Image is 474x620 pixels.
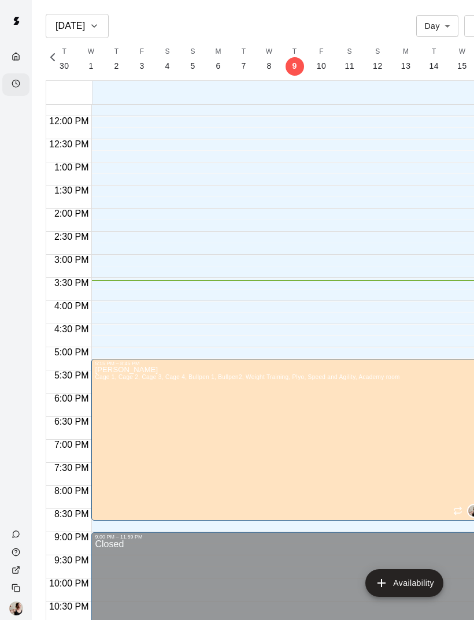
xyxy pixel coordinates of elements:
button: S4 [155,43,180,76]
div: Copy public page link [2,579,32,597]
span: 8:30 PM [51,509,92,519]
span: Cage 1, Cage 2, Cage 3, Cage 4, Bullpen 1, Bullpen2, Weight Training, Plyo, Speed and Agility, Ac... [95,374,399,380]
span: W [266,46,273,58]
span: S [375,46,380,58]
p: 15 [457,60,467,72]
span: S [165,46,170,58]
span: T [292,46,297,58]
span: T [62,46,66,58]
span: 9:00 PM [51,532,92,542]
a: View public page [2,561,32,579]
button: M6 [206,43,231,76]
div: Day [416,15,458,36]
p: 12 [373,60,383,72]
button: S12 [364,43,392,76]
span: S [347,46,352,58]
h6: [DATE] [55,18,85,34]
p: 11 [345,60,354,72]
span: 4:30 PM [51,324,92,334]
button: S11 [335,43,364,76]
p: 30 [60,60,69,72]
button: T2 [104,43,129,76]
button: T7 [231,43,257,76]
span: M [403,46,409,58]
a: Visit help center [2,543,32,561]
p: 1 [89,60,94,72]
span: 6:30 PM [51,417,92,426]
p: 6 [216,60,221,72]
p: 3 [140,60,145,72]
button: F10 [308,43,336,76]
p: 2 [114,60,119,72]
p: 9 [292,60,297,72]
p: 5 [191,60,195,72]
button: [DATE] [46,14,109,38]
p: 14 [429,60,439,72]
p: 8 [267,60,272,72]
button: M13 [392,43,420,76]
span: 5:30 PM [51,370,92,380]
span: 8:00 PM [51,486,92,496]
span: 2:00 PM [51,209,92,218]
button: W1 [79,43,104,76]
span: T [242,46,246,58]
p: 10 [317,60,327,72]
span: 10:00 PM [46,578,91,588]
span: S [191,46,195,58]
span: 7:00 PM [51,440,92,450]
button: W8 [257,43,282,76]
span: 5:00 PM [51,347,92,357]
button: T30 [50,43,79,76]
p: 4 [165,60,170,72]
span: F [319,46,324,58]
span: 10:30 PM [46,602,91,611]
span: 2:30 PM [51,232,92,242]
span: 12:00 PM [46,116,91,126]
img: Lauryn Morris [9,602,23,615]
span: W [459,46,466,58]
span: M [216,46,221,58]
span: F [140,46,145,58]
span: 3:00 PM [51,255,92,265]
span: W [88,46,95,58]
p: 7 [242,60,246,72]
span: 1:00 PM [51,162,92,172]
span: 6:00 PM [51,393,92,403]
span: 3:30 PM [51,278,92,288]
span: 7:30 PM [51,463,92,473]
button: T9 [282,43,308,76]
p: 13 [401,60,411,72]
button: S5 [180,43,206,76]
a: Contact Us [2,525,32,543]
span: Recurring availability [453,506,462,515]
img: Swift logo [5,9,28,32]
span: T [432,46,436,58]
span: 1:30 PM [51,185,92,195]
button: T14 [420,43,449,76]
span: 4:00 PM [51,301,92,311]
span: 9:30 PM [51,555,92,565]
button: F3 [129,43,155,76]
span: T [114,46,119,58]
span: 12:30 PM [46,139,91,149]
button: add [365,569,443,597]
